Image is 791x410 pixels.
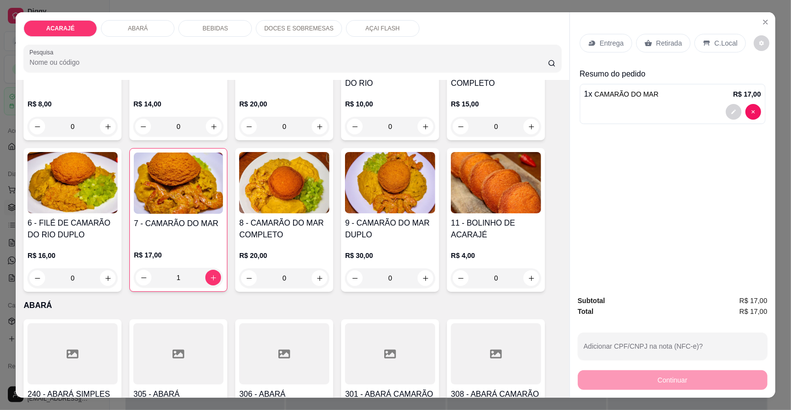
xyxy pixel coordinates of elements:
img: product-image [345,152,435,213]
span: R$ 17,00 [740,306,767,317]
img: product-image [239,152,329,213]
label: Pesquisa [29,48,57,56]
img: product-image [27,152,118,213]
button: decrease-product-quantity [347,119,363,134]
h4: 11 - BOLINHO DE ACARAJÉ [451,217,541,241]
button: increase-product-quantity [312,119,327,134]
p: AÇAI FLASH [366,25,400,32]
img: product-image [134,153,223,214]
p: R$ 20,00 [239,251,329,260]
p: R$ 14,00 [133,99,223,109]
img: product-image [451,152,541,213]
input: Pesquisa [29,57,548,67]
button: decrease-product-quantity [726,104,742,120]
button: decrease-product-quantity [453,270,469,286]
h4: 9 - CAMARÃO DO MAR DUPLO [345,217,435,241]
span: R$ 17,00 [740,295,767,306]
h4: 6 - FILÉ DE CAMARÃO DO RIO DUPLO [27,217,118,241]
span: CAMARÃO DO MAR [594,90,659,98]
p: Resumo do pedido [580,68,766,80]
p: Entrega [600,38,624,48]
p: ABARÁ [128,25,148,32]
p: Retirada [656,38,682,48]
p: R$ 4,00 [451,251,541,260]
h4: 8 - CAMARÃO DO MAR COMPLETO [239,217,329,241]
button: decrease-product-quantity [241,270,257,286]
h4: 7 - CAMARÃO DO MAR [134,218,223,230]
h4: 240 - ABARÁ SIMPLES [27,388,118,400]
button: decrease-product-quantity [135,119,151,134]
button: increase-product-quantity [523,270,539,286]
button: decrease-product-quantity [29,270,45,286]
button: increase-product-quantity [100,270,116,286]
p: BEBIDAS [202,25,228,32]
strong: Total [578,307,593,315]
p: ACARAJÉ [46,25,74,32]
button: decrease-product-quantity [29,119,45,134]
button: increase-product-quantity [312,270,327,286]
button: decrease-product-quantity [136,270,151,285]
button: Close [758,14,773,30]
button: increase-product-quantity [418,270,433,286]
p: R$ 17,00 [134,250,223,260]
button: increase-product-quantity [523,119,539,134]
p: R$ 30,00 [345,251,435,260]
p: R$ 15,00 [451,99,541,109]
button: increase-product-quantity [100,119,116,134]
button: decrease-product-quantity [745,104,761,120]
button: decrease-product-quantity [754,35,769,51]
p: ABARÁ [24,300,561,311]
button: increase-product-quantity [418,119,433,134]
button: decrease-product-quantity [453,119,469,134]
p: DOCES E SOBREMESAS [264,25,333,32]
p: R$ 8,00 [27,99,118,109]
p: 1 x [584,88,659,100]
strong: Subtotal [578,297,605,305]
button: increase-product-quantity [205,270,221,285]
p: R$ 17,00 [733,89,761,99]
p: C.Local [715,38,738,48]
p: R$ 16,00 [27,251,118,260]
button: decrease-product-quantity [347,270,363,286]
button: decrease-product-quantity [241,119,257,134]
button: increase-product-quantity [206,119,222,134]
p: R$ 10,00 [345,99,435,109]
input: Adicionar CPF/CNPJ na nota (NFC-e)? [584,345,762,355]
p: R$ 20,00 [239,99,329,109]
